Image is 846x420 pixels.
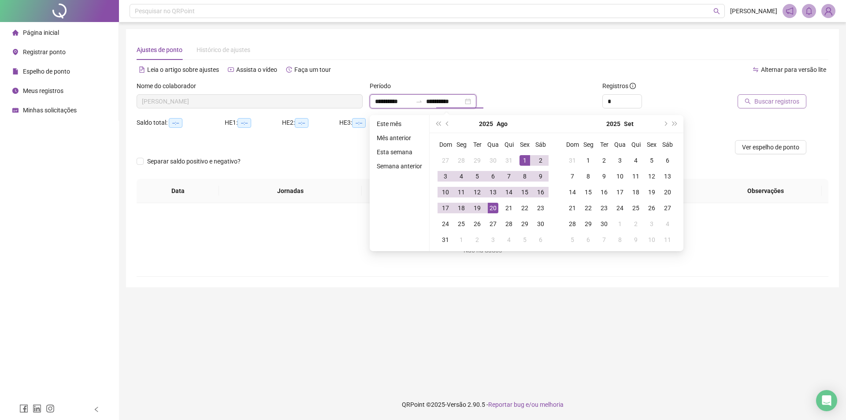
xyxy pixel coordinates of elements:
[628,232,644,248] td: 2025-10-09
[517,216,533,232] td: 2025-08-29
[519,187,530,197] div: 15
[612,232,628,248] td: 2025-10-08
[488,187,498,197] div: 13
[501,200,517,216] td: 2025-08-21
[596,168,612,184] td: 2025-09-09
[567,219,578,229] div: 28
[630,83,636,89] span: info-circle
[373,119,426,129] li: Este mês
[709,179,822,203] th: Observações
[456,171,467,182] div: 4
[504,187,514,197] div: 14
[501,137,517,152] th: Qui
[456,203,467,213] div: 18
[488,401,564,408] span: Reportar bug e/ou melhoria
[469,200,485,216] td: 2025-08-19
[628,216,644,232] td: 2025-10-02
[352,118,366,128] span: --:--
[615,155,625,166] div: 3
[822,4,835,18] img: 93606
[628,200,644,216] td: 2025-09-25
[485,232,501,248] td: 2025-09-03
[567,155,578,166] div: 31
[567,234,578,245] div: 5
[602,81,636,91] span: Registros
[564,216,580,232] td: 2025-09-28
[469,168,485,184] td: 2025-08-05
[580,184,596,200] td: 2025-09-15
[596,184,612,200] td: 2025-09-16
[580,168,596,184] td: 2025-09-08
[469,137,485,152] th: Ter
[497,115,508,133] button: month panel
[137,46,182,53] span: Ajustes de ponto
[533,200,549,216] td: 2025-08-23
[501,168,517,184] td: 2025-08-07
[225,118,282,128] div: HE 1:
[644,216,660,232] td: 2025-10-03
[753,67,759,73] span: swap
[535,219,546,229] div: 30
[612,152,628,168] td: 2025-09-03
[660,184,675,200] td: 2025-09-20
[628,137,644,152] th: Qui
[519,171,530,182] div: 8
[745,98,751,104] span: search
[533,168,549,184] td: 2025-08-09
[504,155,514,166] div: 31
[646,219,657,229] div: 3
[644,200,660,216] td: 2025-09-26
[488,155,498,166] div: 30
[501,216,517,232] td: 2025-08-28
[599,171,609,182] div: 9
[662,155,673,166] div: 6
[599,187,609,197] div: 16
[644,168,660,184] td: 2025-09-12
[443,115,453,133] button: prev-year
[294,66,331,73] span: Faça um tour
[23,107,77,114] span: Minhas solicitações
[147,66,219,73] span: Leia o artigo sobre ajustes
[504,203,514,213] div: 21
[599,219,609,229] div: 30
[485,137,501,152] th: Qua
[137,81,202,91] label: Nome do colaborador
[660,232,675,248] td: 2025-10-11
[416,98,423,105] span: to
[147,245,818,255] div: Não há dados
[488,234,498,245] div: 3
[456,155,467,166] div: 28
[23,29,59,36] span: Página inicial
[660,200,675,216] td: 2025-09-27
[742,142,799,152] span: Ver espelho de ponto
[660,168,675,184] td: 2025-09-13
[472,171,482,182] div: 5
[567,171,578,182] div: 7
[564,168,580,184] td: 2025-09-07
[662,187,673,197] div: 20
[373,161,426,171] li: Semana anterior
[485,168,501,184] td: 2025-08-06
[533,184,549,200] td: 2025-08-16
[646,171,657,182] div: 12
[23,48,66,56] span: Registrar ponto
[612,184,628,200] td: 2025-09-17
[339,118,397,128] div: HE 3:
[453,216,469,232] td: 2025-08-25
[144,156,244,166] span: Separar saldo positivo e negativo?
[440,187,451,197] div: 10
[644,152,660,168] td: 2025-09-05
[12,30,19,36] span: home
[564,200,580,216] td: 2025-09-21
[433,115,443,133] button: super-prev-year
[501,184,517,200] td: 2025-08-14
[754,97,799,106] span: Buscar registros
[485,184,501,200] td: 2025-08-13
[816,390,837,411] div: Open Intercom Messenger
[453,200,469,216] td: 2025-08-18
[564,152,580,168] td: 2025-08-31
[438,168,453,184] td: 2025-08-03
[440,155,451,166] div: 27
[456,187,467,197] div: 11
[438,184,453,200] td: 2025-08-10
